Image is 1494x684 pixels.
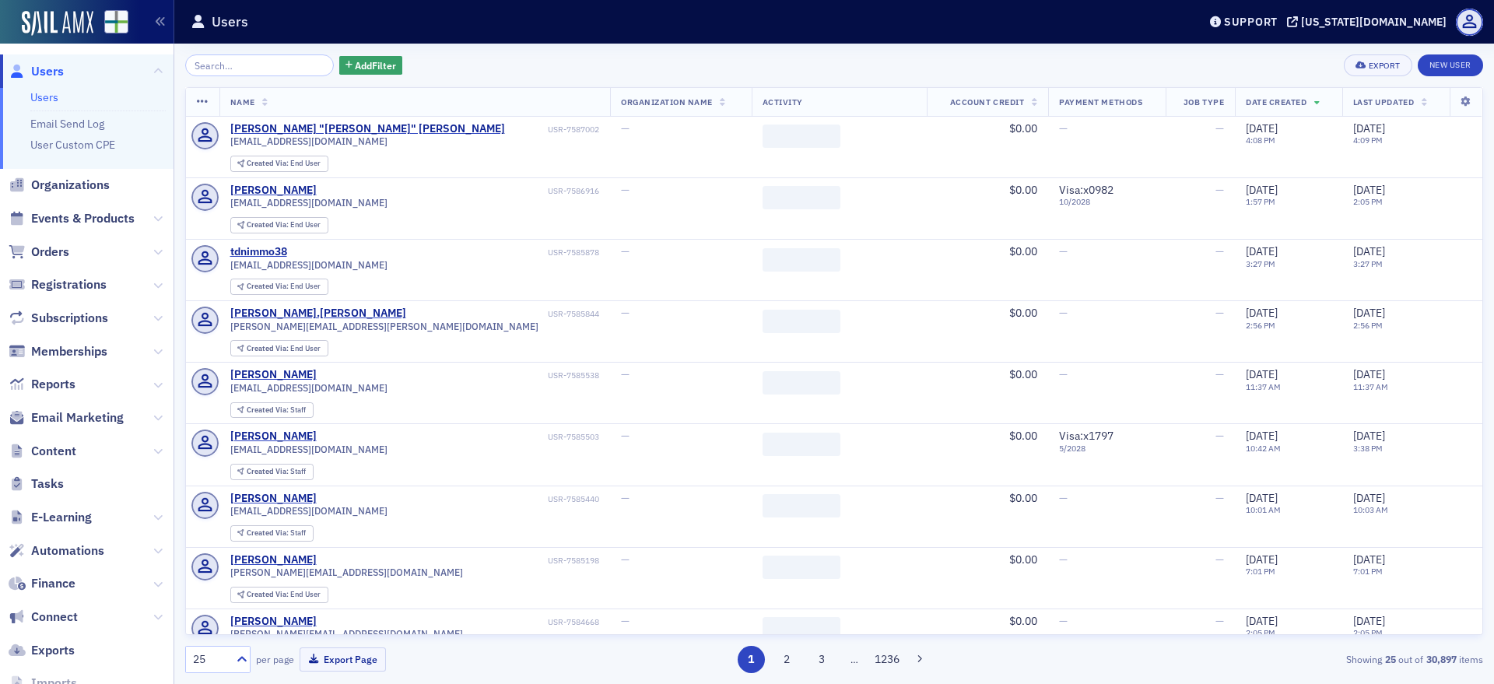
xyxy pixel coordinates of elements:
div: Staff [247,529,306,538]
span: — [621,121,630,135]
div: USR-7584668 [319,617,599,627]
span: [DATE] [1353,491,1385,505]
span: $0.00 [1009,367,1037,381]
time: 1:57 PM [1246,196,1275,207]
span: Activity [763,96,803,107]
span: [DATE] [1353,367,1385,381]
div: Created Via: End User [230,217,328,233]
button: 1236 [874,646,901,673]
div: End User [247,282,321,291]
span: [DATE] [1246,491,1278,505]
a: [PERSON_NAME] [230,184,317,198]
time: 7:01 PM [1246,566,1275,577]
span: — [1215,552,1224,566]
time: 7:01 PM [1353,566,1383,577]
span: Content [31,443,76,460]
div: End User [247,591,321,599]
strong: 30,897 [1423,652,1459,666]
span: Organization Name [621,96,713,107]
div: Created Via: End User [230,279,328,295]
time: 3:27 PM [1353,258,1383,269]
span: [PERSON_NAME][EMAIL_ADDRESS][DOMAIN_NAME] [230,566,463,578]
time: 10:03 AM [1353,504,1388,515]
button: Export Page [300,647,386,672]
span: $0.00 [1009,491,1037,505]
span: — [1059,244,1068,258]
div: [PERSON_NAME] [230,492,317,506]
span: [EMAIL_ADDRESS][DOMAIN_NAME] [230,382,388,394]
span: Connect [31,609,78,626]
h1: Users [212,12,248,31]
span: Date Created [1246,96,1306,107]
time: 3:38 PM [1353,443,1383,454]
span: $0.00 [1009,429,1037,443]
img: SailAMX [104,10,128,34]
div: USR-7585878 [289,247,599,258]
a: Tasks [9,475,64,493]
span: — [621,429,630,443]
span: — [1059,367,1068,381]
span: Memberships [31,343,107,360]
div: Created Via: Staff [230,402,314,419]
div: USR-7585440 [319,494,599,504]
div: Created Via: Staff [230,525,314,542]
a: View Homepage [93,10,128,37]
button: AddFilter [339,56,403,75]
span: — [1215,306,1224,320]
span: 5 / 2028 [1059,444,1154,454]
span: ‌ [763,494,840,517]
span: [PERSON_NAME][EMAIL_ADDRESS][DOMAIN_NAME] [230,628,463,640]
time: 2:05 PM [1246,627,1275,638]
label: per page [256,652,294,666]
span: ‌ [763,248,840,272]
span: Exports [31,642,75,659]
span: [PERSON_NAME][EMAIL_ADDRESS][PERSON_NAME][DOMAIN_NAME] [230,321,538,332]
span: Created Via : [247,343,290,353]
span: — [1059,614,1068,628]
span: Reports [31,376,75,393]
a: Exports [9,642,75,659]
div: USR-7587002 [507,125,599,135]
span: Created Via : [247,219,290,230]
div: Created Via: Staff [230,464,314,480]
a: Orders [9,244,69,261]
div: [PERSON_NAME].[PERSON_NAME] [230,307,406,321]
a: Content [9,443,76,460]
a: Finance [9,575,75,592]
a: Users [9,63,64,80]
span: Automations [31,542,104,559]
a: Reports [9,376,75,393]
span: Created Via : [247,405,290,415]
span: Visa : x0982 [1059,183,1113,197]
a: Connect [9,609,78,626]
time: 2:05 PM [1353,196,1383,207]
span: — [1059,491,1068,505]
span: ‌ [763,617,840,640]
a: tdnimmo38 [230,245,287,259]
a: E-Learning [9,509,92,526]
span: [DATE] [1246,552,1278,566]
a: [PERSON_NAME] [230,553,317,567]
time: 3:27 PM [1246,258,1275,269]
div: USR-7585538 [319,370,599,381]
span: — [1215,183,1224,197]
span: $0.00 [1009,614,1037,628]
span: — [1059,552,1068,566]
div: USR-7585198 [319,556,599,566]
span: [EMAIL_ADDRESS][DOMAIN_NAME] [230,197,388,209]
time: 10:42 AM [1246,443,1281,454]
div: [US_STATE][DOMAIN_NAME] [1301,15,1447,29]
span: Visa : x1797 [1059,429,1113,443]
div: Showing out of items [1061,652,1483,666]
span: [DATE] [1353,614,1385,628]
span: [EMAIL_ADDRESS][DOMAIN_NAME] [230,505,388,517]
div: Created Via: End User [230,156,328,172]
div: Export [1369,61,1401,70]
span: … [843,652,865,666]
span: Job Type [1184,96,1224,107]
img: SailAMX [22,11,93,36]
time: 4:08 PM [1246,135,1275,146]
time: 2:56 PM [1353,320,1383,331]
